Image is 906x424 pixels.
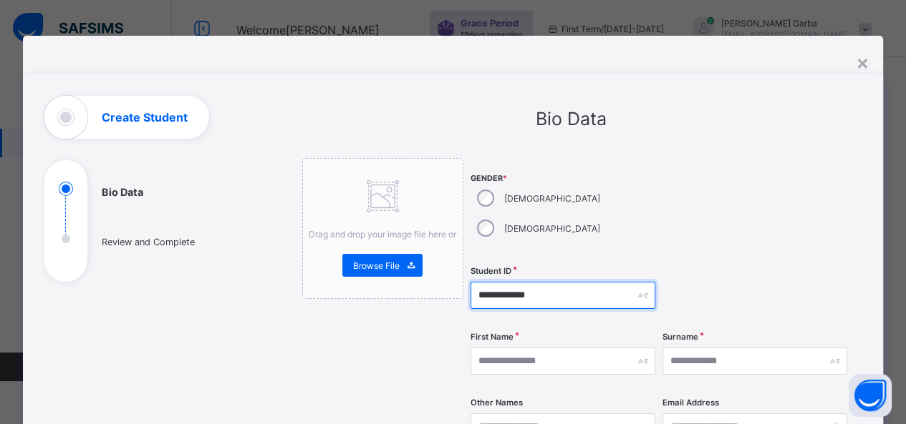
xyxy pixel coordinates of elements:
label: Student ID [471,266,511,276]
label: Surname [662,332,698,342]
label: [DEMOGRAPHIC_DATA] [504,193,600,204]
button: Open asap [849,374,892,417]
label: First Name [471,332,514,342]
h1: Create Student [102,112,188,123]
div: Drag and drop your image file here orBrowse File [302,158,464,299]
label: Email Address [662,398,719,408]
span: Bio Data [536,108,607,129]
span: Drag and drop your image file here or [309,229,456,240]
span: Browse File [353,260,400,271]
div: × [855,50,869,74]
label: Other Names [471,398,523,408]
label: [DEMOGRAPHIC_DATA] [504,223,600,234]
span: Gender [471,174,655,183]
